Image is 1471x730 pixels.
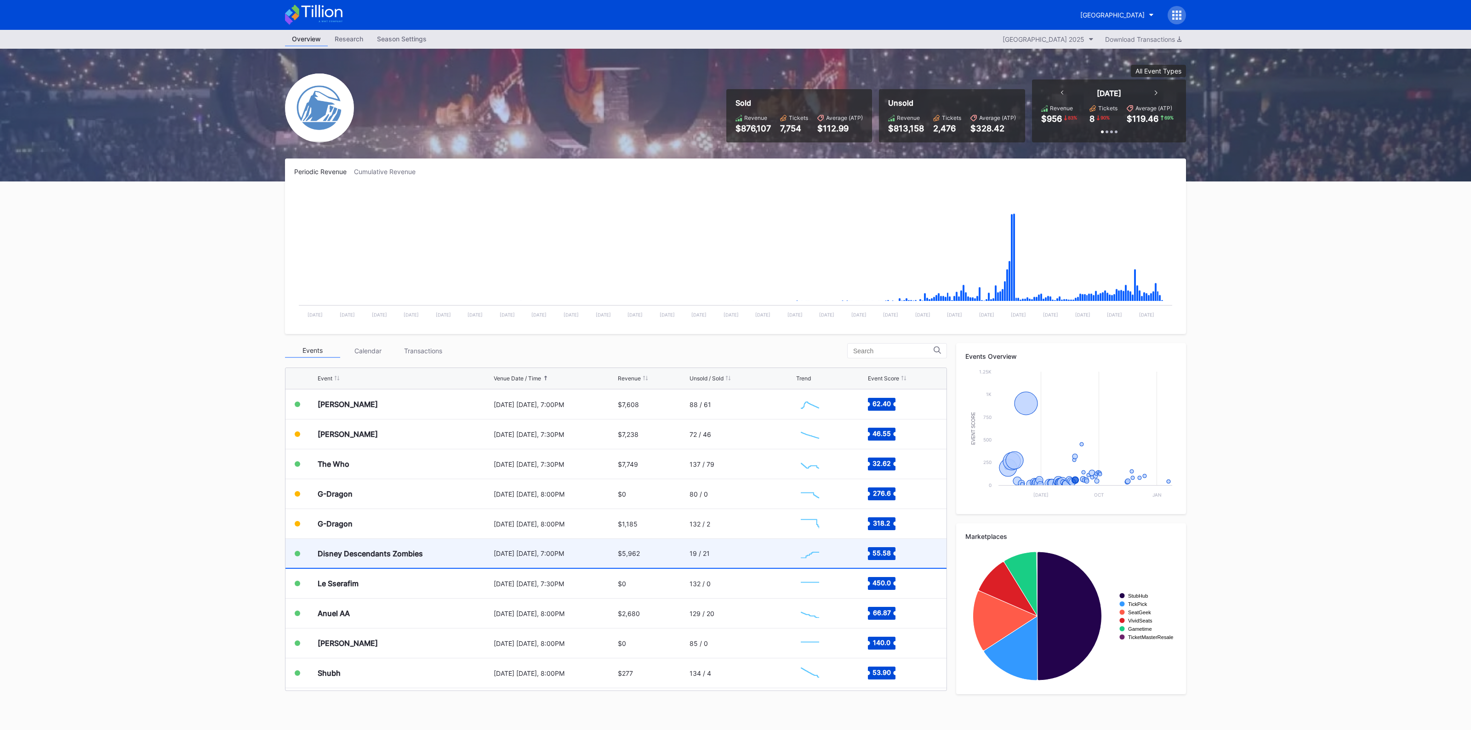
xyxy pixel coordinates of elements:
div: Revenue [744,114,767,121]
div: $0 [618,639,626,647]
text: 66.87 [872,609,890,617]
div: 2,476 [933,124,961,133]
div: Download Transactions [1105,35,1181,43]
div: 90 % [1100,114,1111,121]
button: [GEOGRAPHIC_DATA] 2025 [998,33,1098,45]
div: Average (ATP) [979,114,1016,121]
svg: Chart title [796,632,824,655]
text: [DATE] [883,312,898,317]
div: Revenue [618,375,641,382]
div: Tickets [1098,105,1118,112]
text: [DATE] [915,312,930,317]
svg: Chart title [965,547,1177,685]
div: $0 [618,580,626,588]
text: Jan [1152,492,1162,498]
div: $5,962 [618,549,640,557]
div: Anuel AA [318,609,350,618]
div: 19 / 21 [690,549,710,557]
text: 750 [983,414,992,420]
div: [DATE] [DATE], 8:00PM [494,610,616,617]
text: [DATE] [627,312,643,317]
a: Research [328,32,370,46]
div: $7,238 [618,430,639,438]
div: Calendar [340,344,395,358]
div: [DATE] [DATE], 7:30PM [494,460,616,468]
text: [DATE] [1043,312,1058,317]
text: TickPick [1128,601,1147,607]
div: Event [318,375,332,382]
text: 318.2 [873,519,890,527]
div: 7,754 [780,124,808,133]
div: 83 % [1067,114,1078,121]
div: Unsold [888,98,1016,108]
div: Sold [735,98,863,108]
svg: Chart title [796,482,824,505]
text: [DATE] [564,312,579,317]
div: $876,107 [735,124,771,133]
text: [DATE] [436,312,451,317]
div: [DATE] [DATE], 8:00PM [494,490,616,498]
div: G-Dragon [318,519,353,528]
div: Transactions [395,344,450,358]
text: [DATE] [787,312,803,317]
button: Download Transactions [1100,33,1186,45]
div: Average (ATP) [1135,105,1172,112]
div: The Who [318,459,349,469]
div: [PERSON_NAME] [318,639,378,648]
svg: Chart title [294,187,1177,325]
div: Average (ATP) [826,114,863,121]
text: [DATE] [755,312,770,317]
text: [DATE] [404,312,419,317]
div: $119.46 [1127,114,1158,124]
div: [DATE] [DATE], 8:00PM [494,639,616,647]
text: [DATE] [468,312,483,317]
text: [DATE] [851,312,867,317]
text: [DATE] [660,312,675,317]
text: 500 [983,437,992,442]
div: $956 [1041,114,1062,124]
div: [DATE] [DATE], 7:00PM [494,401,616,408]
text: [DATE] [947,312,962,317]
div: Unsold / Sold [690,375,724,382]
div: 88 / 61 [690,401,711,408]
a: Season Settings [370,32,433,46]
text: 32.62 [872,459,891,467]
text: 0 [989,482,992,488]
div: Events [285,344,340,358]
text: 276.6 [872,489,890,497]
button: All Event Types [1131,65,1186,77]
text: 55.58 [872,549,891,556]
svg: Chart title [796,572,824,595]
text: [DATE] [372,312,387,317]
div: $7,608 [618,401,639,408]
div: Tickets [942,114,961,121]
div: $2,680 [618,610,640,617]
text: 140.0 [873,639,890,646]
div: Trend [796,375,811,382]
div: [GEOGRAPHIC_DATA] [1080,11,1145,19]
div: [GEOGRAPHIC_DATA] 2025 [1003,35,1084,43]
text: Gametime [1128,626,1152,632]
svg: Chart title [796,512,824,535]
a: Overview [285,32,328,46]
div: 132 / 2 [690,520,710,528]
text: 46.55 [872,430,891,437]
text: [DATE] [340,312,355,317]
text: [DATE] [308,312,323,317]
text: [DATE] [724,312,739,317]
text: VividSeats [1128,618,1152,623]
div: $1,185 [618,520,638,528]
div: G-Dragon [318,489,353,498]
svg: Chart title [965,367,1177,505]
text: 450.0 [872,579,891,587]
div: Periodic Revenue [294,168,354,175]
svg: Chart title [796,542,824,565]
text: TicketMasterResale [1128,634,1173,640]
div: $112.99 [817,124,863,133]
svg: Chart title [796,602,824,625]
div: 132 / 0 [690,580,711,588]
div: Le Sserafim [318,579,359,588]
div: [DATE] [DATE], 8:00PM [494,669,616,677]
